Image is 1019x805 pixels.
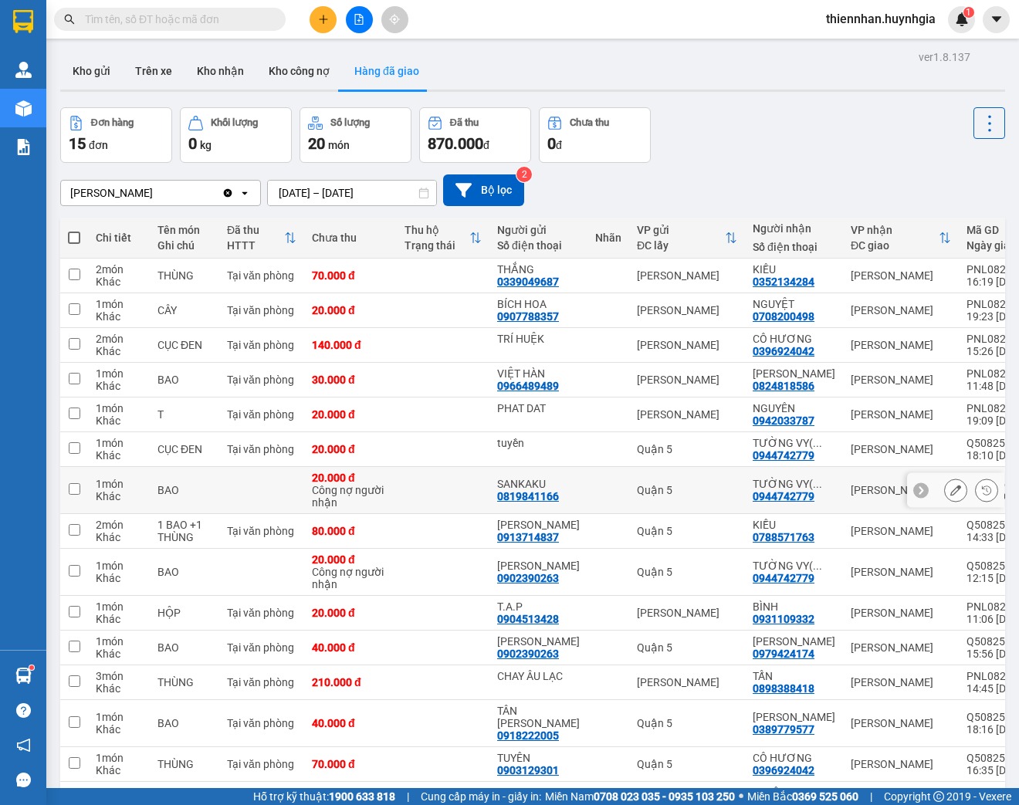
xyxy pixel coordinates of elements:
[157,717,212,729] div: BAO
[29,665,34,670] sup: 1
[851,374,951,386] div: [PERSON_NAME]
[389,14,400,25] span: aim
[256,52,342,90] button: Kho công nợ
[516,167,532,182] sup: 2
[329,790,395,803] strong: 1900 633 818
[944,479,967,502] div: Sửa đơn hàng
[312,758,389,770] div: 70.000 đ
[300,107,411,163] button: Số lượng20món
[637,304,737,316] div: [PERSON_NAME]
[637,717,737,729] div: Quận 5
[753,723,814,736] div: 0389779577
[497,600,580,613] div: T.A.P
[123,52,185,90] button: Trên xe
[753,600,835,613] div: BÌNH
[753,333,835,345] div: CÔ HƯƠNG
[154,185,156,201] input: Selected Diên Khánh.
[96,752,142,764] div: 1 món
[753,478,835,490] div: TƯỜNG VY( PHÚ ĐÔNG)
[268,181,436,205] input: Select a date range.
[753,572,814,584] div: 0944742779
[813,560,822,572] span: ...
[753,367,835,380] div: GIANG LÂM
[919,49,970,66] div: ver 1.8.137
[419,107,531,163] button: Đã thu870.000đ
[570,117,609,128] div: Chưa thu
[421,788,541,805] span: Cung cấp máy in - giấy in:
[227,239,284,252] div: HTTT
[239,187,251,199] svg: open
[157,339,212,351] div: CỤC ĐEN
[851,484,951,496] div: [PERSON_NAME]
[753,276,814,288] div: 0352134284
[637,443,737,455] div: Quận 5
[753,241,835,253] div: Số điện thoại
[312,374,389,386] div: 30.000 đ
[851,304,951,316] div: [PERSON_NAME]
[96,298,142,310] div: 1 món
[753,298,835,310] div: NGUYỆT
[157,374,212,386] div: BAO
[15,62,32,78] img: warehouse-icon
[15,100,32,117] img: warehouse-icon
[497,764,559,776] div: 0903129301
[64,14,75,25] span: search
[851,676,951,688] div: [PERSON_NAME]
[443,174,524,206] button: Bộ lọc
[96,519,142,531] div: 2 món
[227,224,284,236] div: Đã thu
[753,449,814,462] div: 0944742779
[539,107,651,163] button: Chưa thu0đ
[990,12,1004,26] span: caret-down
[814,9,948,29] span: thiennhan.huynhgia
[851,607,951,619] div: [PERSON_NAME]
[497,402,580,414] div: PHAT DAT
[739,793,743,800] span: ⚪️
[753,635,835,648] div: THANH TÙNG
[637,566,737,578] div: Quận 5
[851,758,951,770] div: [PERSON_NAME]
[227,339,296,351] div: Tại văn phòng
[792,790,858,803] strong: 0369 525 060
[637,525,737,537] div: Quận 5
[813,437,822,449] span: ...
[497,752,580,764] div: TUYÊN
[96,449,142,462] div: Khác
[497,276,559,288] div: 0339049687
[312,676,389,688] div: 210.000 đ
[157,239,212,252] div: Ghi chú
[342,52,432,90] button: Hàng đã giao
[312,443,389,455] div: 20.000 đ
[637,224,725,236] div: VP gửi
[16,703,31,718] span: question-circle
[955,12,969,26] img: icon-new-feature
[753,380,814,392] div: 0824818586
[851,717,951,729] div: [PERSON_NAME]
[843,218,959,259] th: Toggle SortBy
[96,437,142,449] div: 1 món
[200,139,212,151] span: kg
[96,345,142,357] div: Khác
[157,519,212,543] div: 1 BAO +1 THÙNG
[157,607,212,619] div: HỘP
[381,6,408,33] button: aim
[157,269,212,282] div: THÙNG
[497,437,580,449] div: tuyền
[85,11,267,28] input: Tìm tên, số ĐT hoặc mã đơn
[91,117,134,128] div: Đơn hàng
[96,276,142,288] div: Khác
[753,682,814,695] div: 0898388418
[450,117,479,128] div: Đã thu
[637,484,737,496] div: Quận 5
[96,786,142,799] div: 1 món
[227,676,296,688] div: Tại văn phòng
[497,705,580,729] div: TÂN MẠNH TRUNG
[96,613,142,625] div: Khác
[157,758,212,770] div: THÙNG
[96,402,142,414] div: 1 món
[629,218,745,259] th: Toggle SortBy
[753,437,835,449] div: TƯỜNG VY( PHÚ ĐÔNG)
[227,374,296,386] div: Tại văn phòng
[89,139,108,151] span: đơn
[497,333,580,345] div: TRÍ HUỆK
